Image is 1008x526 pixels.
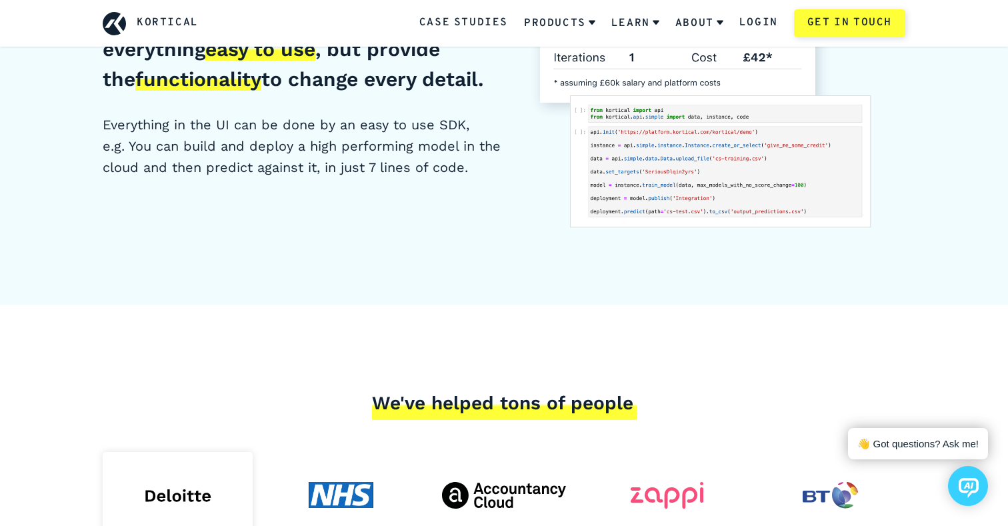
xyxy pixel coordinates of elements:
a: About [675,6,723,41]
span: functionality [135,67,261,91]
a: Kortical [137,15,199,32]
a: Case Studies [419,15,508,32]
a: Login [739,15,778,32]
span: easy to use [205,37,315,61]
img: The Accountancy Cloud client logo [442,482,566,509]
img: BT Global Services client logo [803,482,858,509]
h4: Our philosophy is to make everything , but provide the to change every detail. [103,4,504,94]
img: Deloitte client logo [140,482,215,509]
h3: We've helped tons of people [372,390,637,420]
a: Products [524,6,595,41]
img: Zappi client logo [631,482,703,509]
a: Get in touch [794,9,905,37]
img: NHS client logo [309,482,373,509]
a: Learn [611,6,659,41]
p: Everything in the UI can be done by an easy to use SDK, e.g. You can build and deploy a high perf... [103,114,504,178]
